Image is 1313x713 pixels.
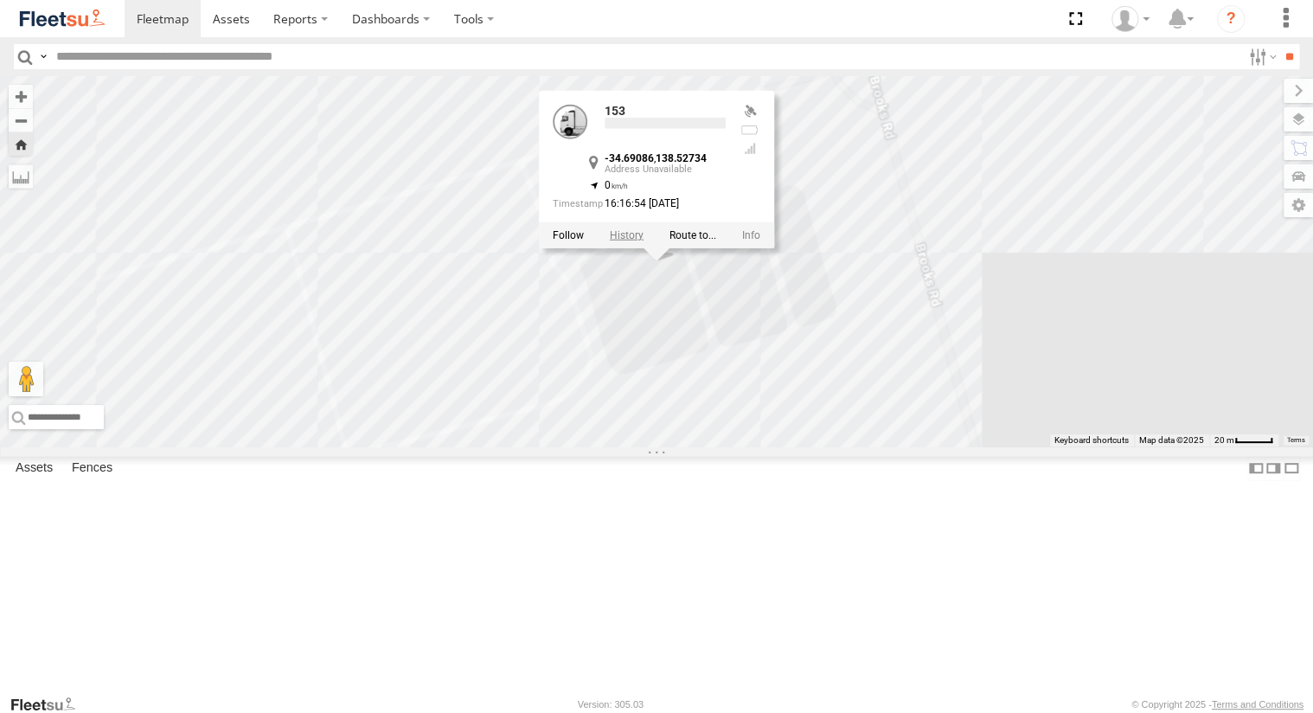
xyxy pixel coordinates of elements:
[10,696,89,713] a: Visit our Website
[9,362,43,396] button: Drag Pegman onto the map to open Street View
[605,179,628,191] span: 0
[669,229,716,241] label: Route To Location
[1217,5,1245,33] i: ?
[740,142,760,156] div: Last Event GSM Signal Strength
[1287,437,1305,444] a: Terms
[1284,193,1313,217] label: Map Settings
[1105,6,1156,32] div: Kellie Roberts
[553,105,587,139] a: View Asset Details
[1214,435,1234,445] span: 20 m
[605,152,654,164] strong: -34.69086
[63,456,121,480] label: Fences
[1209,434,1278,446] button: Map Scale: 20 m per 41 pixels
[9,85,33,108] button: Zoom in
[36,44,50,69] label: Search Query
[742,229,760,241] a: View Asset Details
[9,132,33,156] button: Zoom Home
[656,152,707,164] strong: 138.52734
[9,164,33,189] label: Measure
[553,198,726,212] div: Date/time of location update
[1131,699,1303,710] div: © Copyright 2025 -
[578,699,644,710] div: Version: 305.03
[1054,434,1129,446] button: Keyboard shortcuts
[610,229,644,241] label: View Asset History
[605,104,625,118] a: 153
[1242,44,1279,69] label: Search Filter Options
[1265,456,1282,481] label: Dock Summary Table to the Right
[17,7,107,30] img: fleetsu-logo-horizontal.svg
[1139,435,1204,445] span: Map data ©2025
[1212,699,1303,710] a: Terms and Conditions
[7,456,61,480] label: Assets
[553,229,584,241] label: Realtime tracking of Asset
[9,108,33,132] button: Zoom out
[1283,456,1300,481] label: Hide Summary Table
[1247,456,1265,481] label: Dock Summary Table to the Left
[605,153,726,175] div: ,
[740,105,760,119] div: Valid GPS Fix
[740,124,760,138] div: No battery health information received from this device.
